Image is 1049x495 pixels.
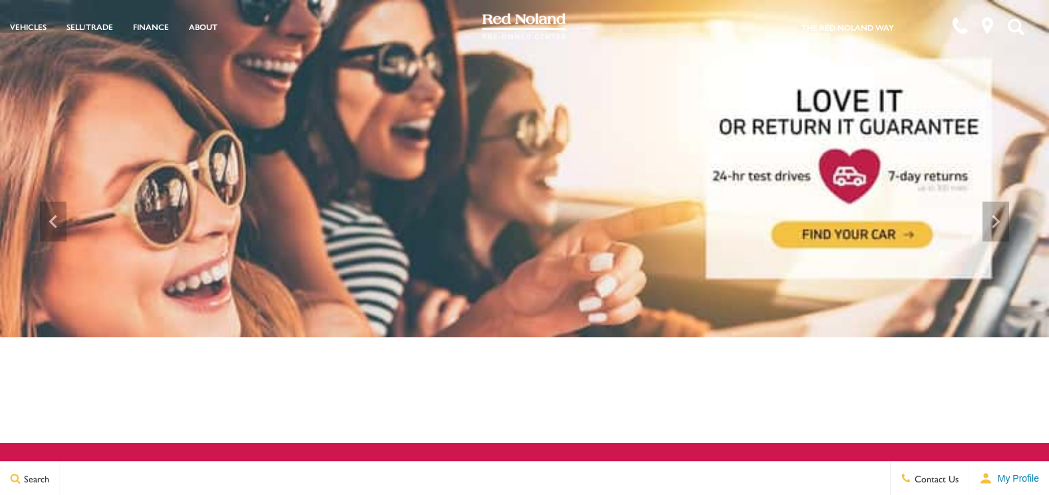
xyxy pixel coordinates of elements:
[482,18,566,31] a: Red Noland Pre-Owned
[911,472,959,485] span: Contact Us
[482,13,566,40] img: Red Noland Pre-Owned
[992,473,1039,484] span: My Profile
[969,462,1049,495] button: user-profile-menu
[1002,1,1029,53] button: Open the search field
[21,472,49,485] span: Search
[802,21,894,33] a: The Red Noland Way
